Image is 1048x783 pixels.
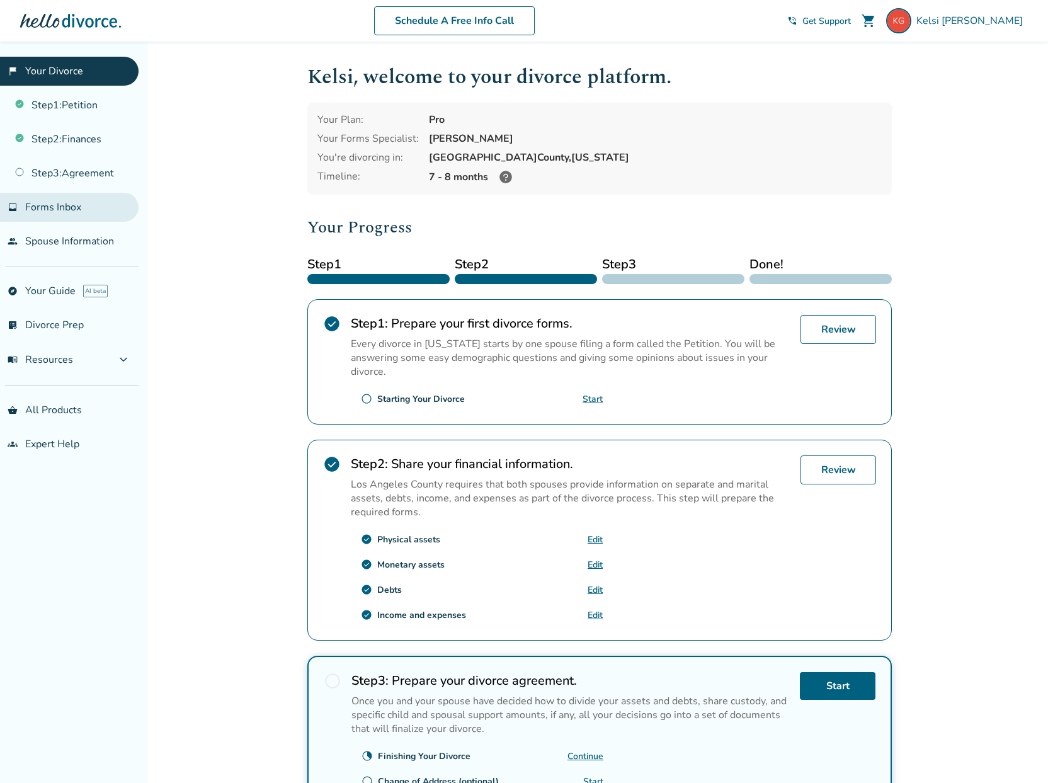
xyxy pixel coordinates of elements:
[602,255,744,274] span: Step 3
[83,285,108,297] span: AI beta
[307,255,450,274] span: Step 1
[351,337,790,379] p: Every divorce in [US_STATE] starts by one spouse filing a form called the Petition. You will be a...
[8,439,18,449] span: groups
[8,202,18,212] span: inbox
[583,393,603,405] a: Start
[588,584,603,596] a: Edit
[351,672,389,689] strong: Step 3 :
[800,672,875,700] a: Start
[317,151,419,164] div: You're divorcing in:
[429,113,882,127] div: Pro
[351,694,790,736] p: Once you and your spouse have decided how to divide your assets and debts, share custody, and spe...
[324,672,341,690] span: radio_button_unchecked
[455,255,597,274] span: Step 2
[323,315,341,333] span: check_circle
[749,255,892,274] span: Done!
[317,113,419,127] div: Your Plan:
[361,534,372,545] span: check_circle
[307,62,892,93] h1: Kelsi , welcome to your divorce platform.
[362,750,373,762] span: clock_loader_40
[307,215,892,240] h2: Your Progress
[861,13,876,28] span: shopping_cart
[323,455,341,473] span: check_circle
[377,609,466,621] div: Income and expenses
[361,584,372,595] span: check_circle
[377,393,465,405] div: Starting Your Divorce
[351,315,388,332] strong: Step 1 :
[377,559,445,571] div: Monetary assets
[787,15,851,27] a: phone_in_talkGet Support
[351,455,388,472] strong: Step 2 :
[351,477,790,519] p: Los Angeles County requires that both spouses provide information on separate and marital assets,...
[8,236,18,246] span: people
[378,750,470,762] div: Finishing Your Divorce
[429,169,882,185] div: 7 - 8 months
[800,315,876,344] a: Review
[429,132,882,146] div: [PERSON_NAME]
[8,355,18,365] span: menu_book
[567,750,603,762] a: Continue
[374,6,535,35] a: Schedule A Free Info Call
[351,315,790,332] h2: Prepare your first divorce forms.
[985,723,1048,783] iframe: Chat Widget
[886,8,911,33] img: kelsigoss@gmail.com
[588,609,603,621] a: Edit
[8,286,18,296] span: explore
[377,534,440,546] div: Physical assets
[588,559,603,571] a: Edit
[916,14,1028,28] span: Kelsi [PERSON_NAME]
[361,393,372,404] span: radio_button_unchecked
[588,534,603,546] a: Edit
[317,169,419,185] div: Timeline:
[317,132,419,146] div: Your Forms Specialist:
[361,609,372,620] span: check_circle
[8,353,73,367] span: Resources
[787,16,797,26] span: phone_in_talk
[25,200,81,214] span: Forms Inbox
[361,559,372,570] span: check_circle
[429,151,882,164] div: [GEOGRAPHIC_DATA] County, [US_STATE]
[800,455,876,484] a: Review
[8,320,18,330] span: list_alt_check
[377,584,402,596] div: Debts
[351,455,790,472] h2: Share your financial information.
[8,405,18,415] span: shopping_basket
[8,66,18,76] span: flag_2
[351,672,790,689] h2: Prepare your divorce agreement.
[116,352,131,367] span: expand_more
[802,15,851,27] span: Get Support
